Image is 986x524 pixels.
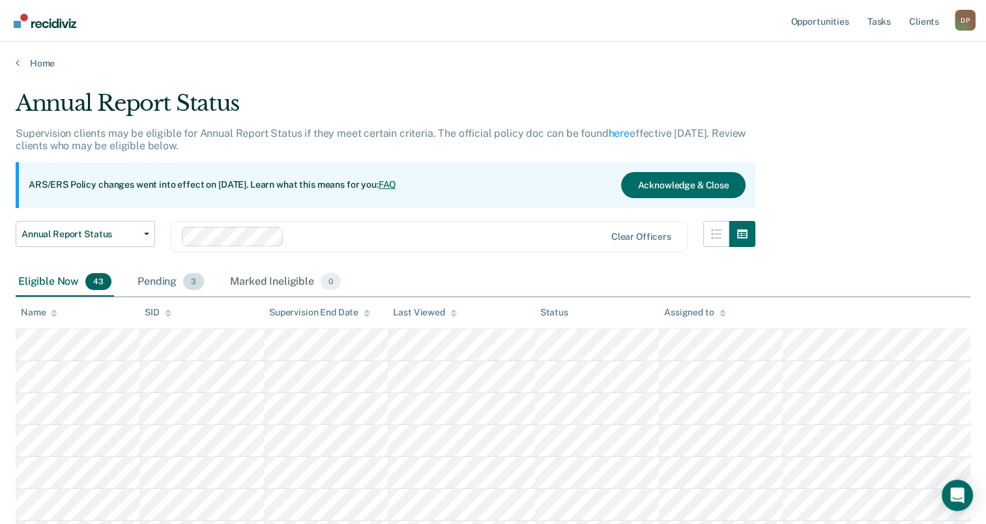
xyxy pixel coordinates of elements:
p: ARS/ERS Policy changes went into effect on [DATE]. Learn what this means for you: [29,179,396,192]
button: Acknowledge & Close [621,172,745,198]
a: FAQ [379,179,397,190]
span: 3 [183,273,204,290]
a: Home [16,57,970,69]
div: Last Viewed [393,307,456,318]
div: SID [145,307,171,318]
button: Profile dropdown button [955,10,976,31]
span: 0 [321,273,341,290]
span: 43 [85,273,111,290]
div: Eligible Now43 [16,268,114,297]
div: Assigned to [664,307,725,318]
button: Annual Report Status [16,221,155,247]
img: Recidiviz [14,14,76,28]
div: Name [21,307,57,318]
div: Pending3 [135,268,207,297]
div: Status [540,307,568,318]
div: Clear officers [611,231,671,242]
div: Annual Report Status [16,90,755,127]
div: Supervision End Date [269,307,370,318]
a: here [609,127,630,139]
div: Marked Ineligible0 [227,268,343,297]
div: D P [955,10,976,31]
span: Annual Report Status [22,229,139,240]
p: Supervision clients may be eligible for Annual Report Status if they meet certain criteria. The o... [16,127,746,152]
div: Open Intercom Messenger [942,480,973,511]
